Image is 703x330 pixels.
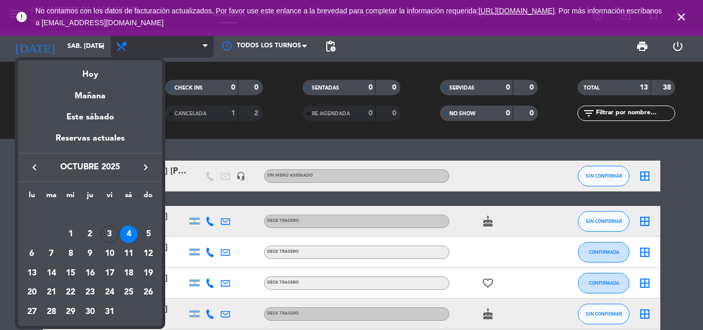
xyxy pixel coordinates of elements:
div: 14 [43,265,60,282]
td: 23 de octubre de 2025 [80,283,100,303]
th: lunes [22,189,42,205]
div: 11 [120,245,137,263]
td: 21 de octubre de 2025 [42,283,61,303]
div: 31 [101,303,118,321]
td: 14 de octubre de 2025 [42,264,61,283]
td: 6 de octubre de 2025 [22,244,42,264]
div: 20 [23,284,41,301]
div: 7 [43,245,60,263]
th: sábado [119,189,139,205]
div: 2 [81,225,99,243]
td: 19 de octubre de 2025 [138,264,158,283]
td: 26 de octubre de 2025 [138,283,158,303]
div: 18 [120,265,137,282]
div: 6 [23,245,41,263]
div: 3 [101,225,118,243]
div: 30 [81,303,99,321]
td: 7 de octubre de 2025 [42,244,61,264]
td: 8 de octubre de 2025 [61,244,80,264]
div: Hoy [18,60,162,81]
td: 25 de octubre de 2025 [119,283,139,303]
div: 15 [62,265,79,282]
button: keyboard_arrow_right [136,161,155,174]
td: 4 de octubre de 2025 [119,225,139,245]
div: 10 [101,245,118,263]
td: 20 de octubre de 2025 [22,283,42,303]
td: 12 de octubre de 2025 [138,244,158,264]
div: 19 [139,265,157,282]
td: 15 de octubre de 2025 [61,264,80,283]
td: OCT. [22,205,158,225]
td: 24 de octubre de 2025 [100,283,119,303]
div: 8 [62,245,79,263]
div: 26 [139,284,157,301]
div: 16 [81,265,99,282]
th: viernes [100,189,119,205]
div: 27 [23,303,41,321]
div: 24 [101,284,118,301]
div: Este sábado [18,103,162,132]
div: 22 [62,284,79,301]
i: keyboard_arrow_right [139,161,152,173]
div: 5 [139,225,157,243]
div: 13 [23,265,41,282]
td: 29 de octubre de 2025 [61,302,80,322]
td: 30 de octubre de 2025 [80,302,100,322]
th: miércoles [61,189,80,205]
div: 17 [101,265,118,282]
div: Reservas actuales [18,132,162,153]
div: 12 [139,245,157,263]
td: 3 de octubre de 2025 [100,225,119,245]
button: keyboard_arrow_left [25,161,44,174]
td: 16 de octubre de 2025 [80,264,100,283]
td: 27 de octubre de 2025 [22,302,42,322]
div: Mañana [18,82,162,103]
div: 29 [62,303,79,321]
div: 25 [120,284,137,301]
td: 10 de octubre de 2025 [100,244,119,264]
td: 17 de octubre de 2025 [100,264,119,283]
div: 28 [43,303,60,321]
td: 31 de octubre de 2025 [100,302,119,322]
th: jueves [80,189,100,205]
div: 23 [81,284,99,301]
td: 11 de octubre de 2025 [119,244,139,264]
td: 9 de octubre de 2025 [80,244,100,264]
i: keyboard_arrow_left [28,161,41,173]
td: 1 de octubre de 2025 [61,225,80,245]
div: 4 [120,225,137,243]
td: 13 de octubre de 2025 [22,264,42,283]
div: 21 [43,284,60,301]
span: octubre 2025 [44,161,136,174]
div: 9 [81,245,99,263]
td: 28 de octubre de 2025 [42,302,61,322]
div: 1 [62,225,79,243]
th: domingo [138,189,158,205]
td: 2 de octubre de 2025 [80,225,100,245]
td: 22 de octubre de 2025 [61,283,80,303]
td: 5 de octubre de 2025 [138,225,158,245]
td: 18 de octubre de 2025 [119,264,139,283]
th: martes [42,189,61,205]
